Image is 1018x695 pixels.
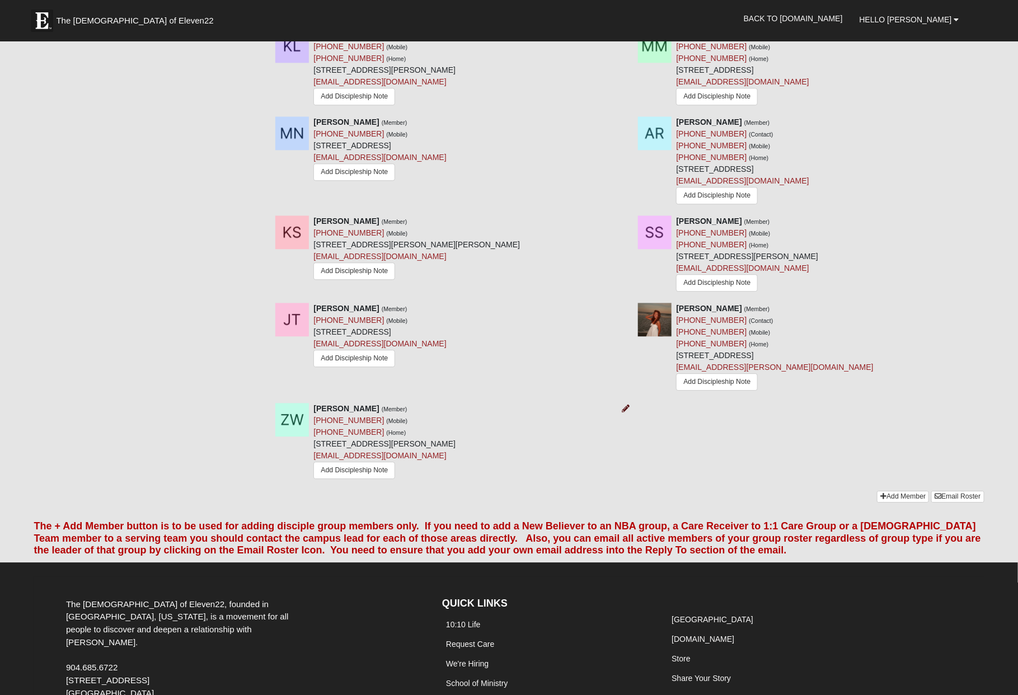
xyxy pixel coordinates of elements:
[676,339,747,348] a: [PHONE_NUMBER]
[313,228,384,237] a: [PHONE_NUMBER]
[676,54,747,63] a: [PHONE_NUMBER]
[676,116,809,207] div: [STREET_ADDRESS]
[676,129,747,138] a: [PHONE_NUMBER]
[313,350,395,367] a: Add Discipleship Note
[313,316,384,325] a: [PHONE_NUMBER]
[313,129,384,138] a: [PHONE_NUMBER]
[676,304,742,313] strong: [PERSON_NAME]
[749,154,768,161] small: (Home)
[676,363,873,372] a: [EMAIL_ADDRESS][PERSON_NAME][DOMAIN_NAME]
[851,6,968,34] a: Hello [PERSON_NAME]
[672,635,734,644] a: [DOMAIN_NAME]
[386,417,407,424] small: (Mobile)
[313,303,446,370] div: [STREET_ADDRESS]
[313,88,395,105] a: Add Discipleship Note
[749,44,770,50] small: (Mobile)
[676,88,758,105] a: Add Discipleship Note
[313,404,379,413] strong: [PERSON_NAME]
[31,10,53,32] img: Eleven22 logo
[672,615,753,624] a: [GEOGRAPHIC_DATA]
[676,118,742,126] strong: [PERSON_NAME]
[386,230,407,237] small: (Mobile)
[382,218,407,225] small: (Member)
[749,230,770,237] small: (Mobile)
[446,640,494,649] a: Request Care
[676,153,747,162] a: [PHONE_NUMBER]
[676,187,758,204] a: Add Discipleship Note
[313,116,446,184] div: [STREET_ADDRESS]
[744,218,770,225] small: (Member)
[386,44,407,50] small: (Mobile)
[749,329,770,336] small: (Mobile)
[446,659,489,668] a: We're Hiring
[25,4,249,32] a: The [DEMOGRAPHIC_DATA] of Eleven22
[382,119,407,126] small: (Member)
[676,29,809,108] div: [STREET_ADDRESS]
[676,77,809,86] a: [EMAIL_ADDRESS][DOMAIN_NAME]
[676,215,818,294] div: [STREET_ADDRESS][PERSON_NAME]
[313,163,395,181] a: Add Discipleship Note
[676,303,873,395] div: [STREET_ADDRESS]
[313,118,379,126] strong: [PERSON_NAME]
[313,304,379,313] strong: [PERSON_NAME]
[676,176,809,185] a: [EMAIL_ADDRESS][DOMAIN_NAME]
[749,341,768,347] small: (Home)
[313,403,456,482] div: [STREET_ADDRESS][PERSON_NAME]
[313,215,520,284] div: [STREET_ADDRESS][PERSON_NAME][PERSON_NAME]
[313,153,446,162] a: [EMAIL_ADDRESS][DOMAIN_NAME]
[860,15,952,24] span: Hello [PERSON_NAME]
[313,77,446,86] a: [EMAIL_ADDRESS][DOMAIN_NAME]
[676,240,747,249] a: [PHONE_NUMBER]
[744,306,770,312] small: (Member)
[676,327,747,336] a: [PHONE_NUMBER]
[313,42,384,51] a: [PHONE_NUMBER]
[386,131,407,138] small: (Mobile)
[313,54,384,63] a: [PHONE_NUMBER]
[446,620,481,629] a: 10:10 Life
[931,491,984,503] a: Email Roster
[386,55,406,62] small: (Home)
[442,598,651,610] h4: QUICK LINKS
[676,316,747,325] a: [PHONE_NUMBER]
[676,264,809,273] a: [EMAIL_ADDRESS][DOMAIN_NAME]
[313,428,384,436] a: [PHONE_NUMBER]
[313,252,446,261] a: [EMAIL_ADDRESS][DOMAIN_NAME]
[313,462,395,479] a: Add Discipleship Note
[749,131,773,138] small: (Contact)
[749,242,768,248] small: (Home)
[313,451,446,460] a: [EMAIL_ADDRESS][DOMAIN_NAME]
[313,416,384,425] a: [PHONE_NUMBER]
[56,15,213,26] span: The [DEMOGRAPHIC_DATA] of Eleven22
[676,274,758,292] a: Add Discipleship Note
[313,217,379,226] strong: [PERSON_NAME]
[313,29,456,108] div: [STREET_ADDRESS][PERSON_NAME]
[672,674,731,683] a: Share Your Story
[313,339,446,348] a: [EMAIL_ADDRESS][DOMAIN_NAME]
[749,317,773,324] small: (Contact)
[735,4,851,32] a: Back to [DOMAIN_NAME]
[382,406,407,412] small: (Member)
[676,217,742,226] strong: [PERSON_NAME]
[744,119,770,126] small: (Member)
[672,654,690,663] a: Store
[749,55,768,62] small: (Home)
[313,262,395,280] a: Add Discipleship Note
[676,228,747,237] a: [PHONE_NUMBER]
[382,306,407,312] small: (Member)
[676,141,747,150] a: [PHONE_NUMBER]
[877,491,929,503] a: Add Member
[676,373,758,391] a: Add Discipleship Note
[676,42,747,51] a: [PHONE_NUMBER]
[34,520,981,556] font: The + Add Member button is to be used for adding disciple group members only. If you need to add ...
[749,143,770,149] small: (Mobile)
[386,429,406,436] small: (Home)
[386,317,407,324] small: (Mobile)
